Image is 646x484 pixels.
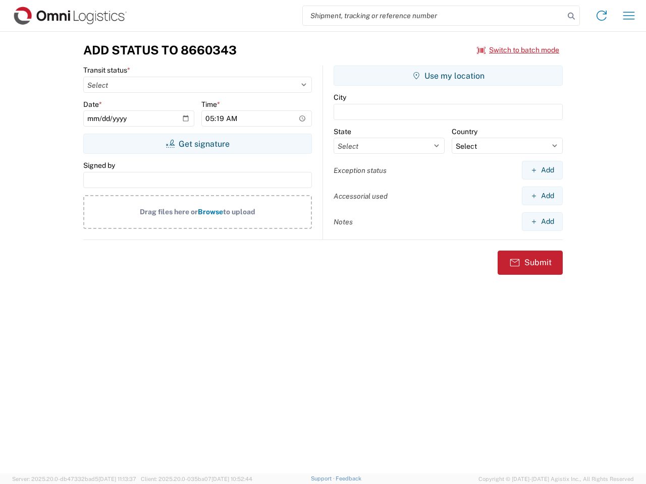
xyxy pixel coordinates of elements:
[12,476,136,482] span: Server: 2025.20.0-db47332bad5
[83,66,130,75] label: Transit status
[198,208,223,216] span: Browse
[141,476,252,482] span: Client: 2025.20.0-035ba07
[334,217,353,226] label: Notes
[303,6,564,25] input: Shipment, tracking or reference number
[223,208,255,216] span: to upload
[522,212,563,231] button: Add
[201,100,220,109] label: Time
[83,134,312,154] button: Get signature
[140,208,198,216] span: Drag files here or
[334,192,388,201] label: Accessorial used
[334,166,387,175] label: Exception status
[478,474,634,483] span: Copyright © [DATE]-[DATE] Agistix Inc., All Rights Reserved
[334,66,563,86] button: Use my location
[311,475,336,481] a: Support
[334,93,346,102] label: City
[336,475,361,481] a: Feedback
[83,43,237,57] h3: Add Status to 8660343
[211,476,252,482] span: [DATE] 10:52:44
[83,100,102,109] label: Date
[334,127,351,136] label: State
[83,161,115,170] label: Signed by
[498,251,563,275] button: Submit
[98,476,136,482] span: [DATE] 11:13:37
[477,42,559,58] button: Switch to batch mode
[452,127,477,136] label: Country
[522,187,563,205] button: Add
[522,161,563,179] button: Add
